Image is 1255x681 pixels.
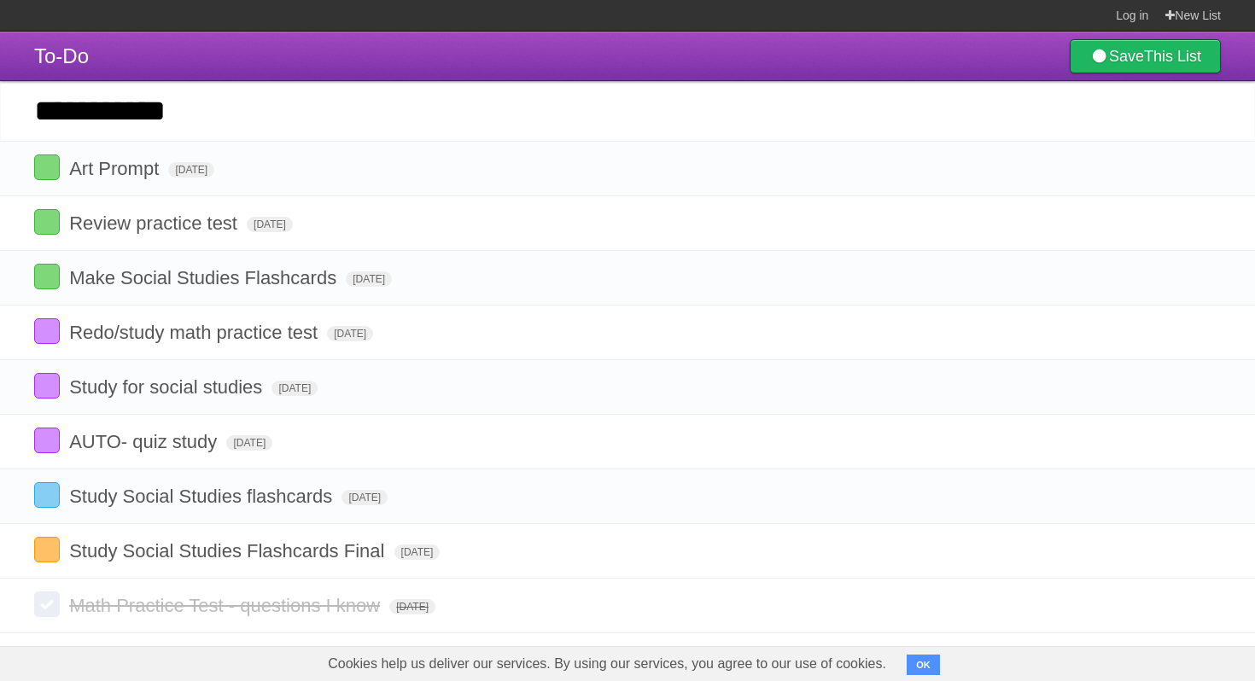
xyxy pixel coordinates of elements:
span: Study for social studies [69,376,266,398]
span: Cookies help us deliver our services. By using our services, you agree to our use of cookies. [311,647,903,681]
span: AUTO- quiz study [69,431,221,452]
span: [DATE] [226,435,272,451]
span: [DATE] [389,599,435,614]
span: [DATE] [346,271,392,287]
label: Done [34,591,60,617]
span: Study Social Studies Flashcards Final [69,540,388,562]
label: Done [34,428,60,453]
span: [DATE] [327,326,373,341]
a: SaveThis List [1070,39,1221,73]
label: Done [34,482,60,508]
label: Done [34,209,60,235]
label: Done [34,154,60,180]
span: [DATE] [247,217,293,232]
b: This List [1144,48,1201,65]
span: Redo/study math practice test [69,322,322,343]
label: Done [34,264,60,289]
span: Review practice test [69,212,242,234]
span: Art Prompt [69,158,163,179]
span: To-Do [34,44,89,67]
span: Study Social Studies flashcards [69,486,336,507]
button: OK [907,655,940,675]
span: Make Social Studies Flashcards [69,267,341,288]
span: [DATE] [168,162,214,178]
label: Done [34,318,60,344]
span: Math Practice Test - questions I know [69,595,384,616]
span: [DATE] [394,544,441,560]
label: Done [34,373,60,399]
span: [DATE] [271,381,318,396]
label: Done [34,537,60,562]
span: [DATE] [341,490,388,505]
